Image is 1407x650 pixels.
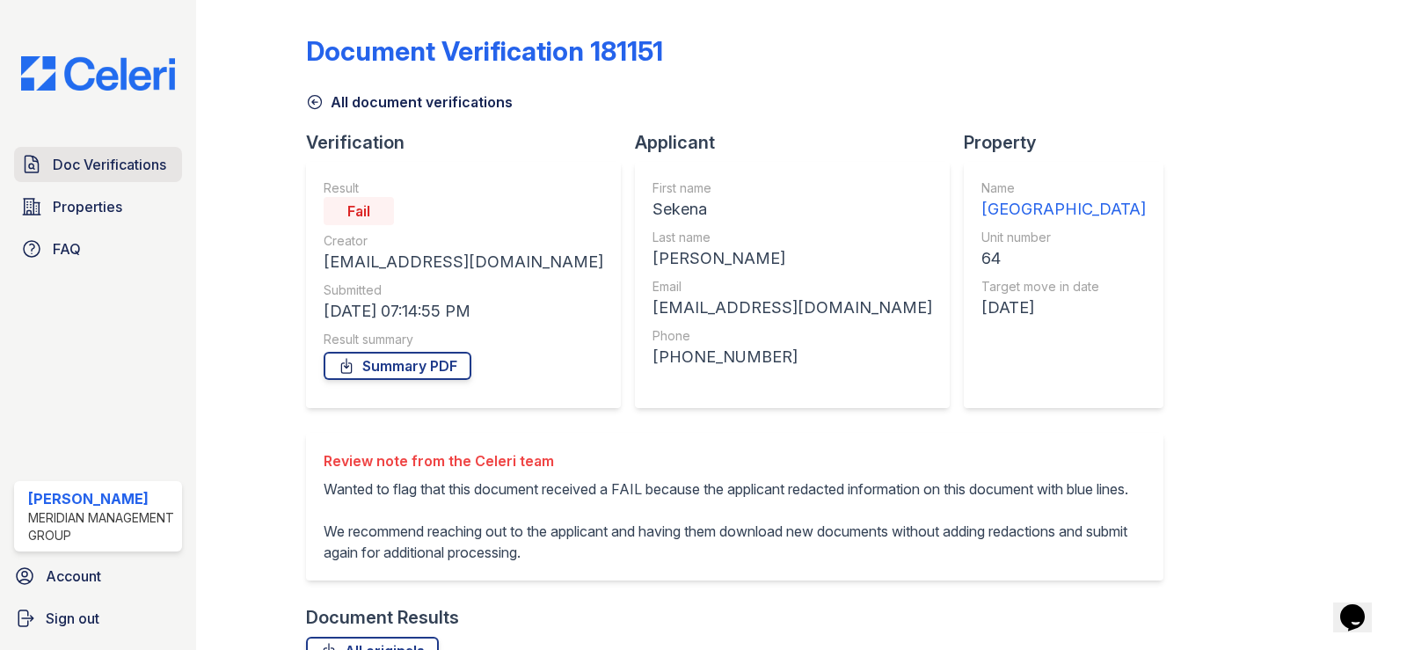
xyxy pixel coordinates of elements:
div: [DATE] 07:14:55 PM [324,299,603,324]
span: Doc Verifications [53,154,166,175]
div: Applicant [635,130,964,155]
div: Target move in date [981,278,1146,296]
a: Properties [14,189,182,224]
div: Result summary [324,331,603,348]
div: Phone [652,327,932,345]
iframe: chat widget [1333,580,1389,632]
a: Name [GEOGRAPHIC_DATA] [981,179,1146,222]
div: [EMAIL_ADDRESS][DOMAIN_NAME] [652,296,932,320]
span: Sign out [46,608,99,629]
div: Review note from the Celeri team [324,450,1146,471]
div: [PERSON_NAME] [28,488,175,509]
div: Last name [652,229,932,246]
div: [GEOGRAPHIC_DATA] [981,197,1146,222]
div: Email [652,278,932,296]
a: Sign out [7,601,189,636]
div: Submitted [324,281,603,299]
div: Sekena [652,197,932,222]
a: Doc Verifications [14,147,182,182]
div: 64 [981,246,1146,271]
div: [PERSON_NAME] [652,246,932,271]
span: FAQ [53,238,81,259]
div: Document Verification 181151 [306,35,663,67]
div: [EMAIL_ADDRESS][DOMAIN_NAME] [324,250,603,274]
p: Wanted to flag that this document received a FAIL because the applicant redacted information on t... [324,478,1146,563]
div: Result [324,179,603,197]
div: Unit number [981,229,1146,246]
div: Verification [306,130,635,155]
a: All document verifications [306,91,513,113]
img: CE_Logo_Blue-a8612792a0a2168367f1c8372b55b34899dd931a85d93a1a3d3e32e68fde9ad4.png [7,56,189,91]
div: Name [981,179,1146,197]
div: Meridian Management Group [28,509,175,544]
a: FAQ [14,231,182,267]
div: Document Results [306,605,459,630]
div: Fail [324,197,394,225]
div: First name [652,179,932,197]
div: Creator [324,232,603,250]
span: Account [46,566,101,587]
a: Summary PDF [324,352,471,380]
div: [DATE] [981,296,1146,320]
span: Properties [53,196,122,217]
div: [PHONE_NUMBER] [652,345,932,369]
a: Account [7,559,189,594]
div: Property [964,130,1177,155]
